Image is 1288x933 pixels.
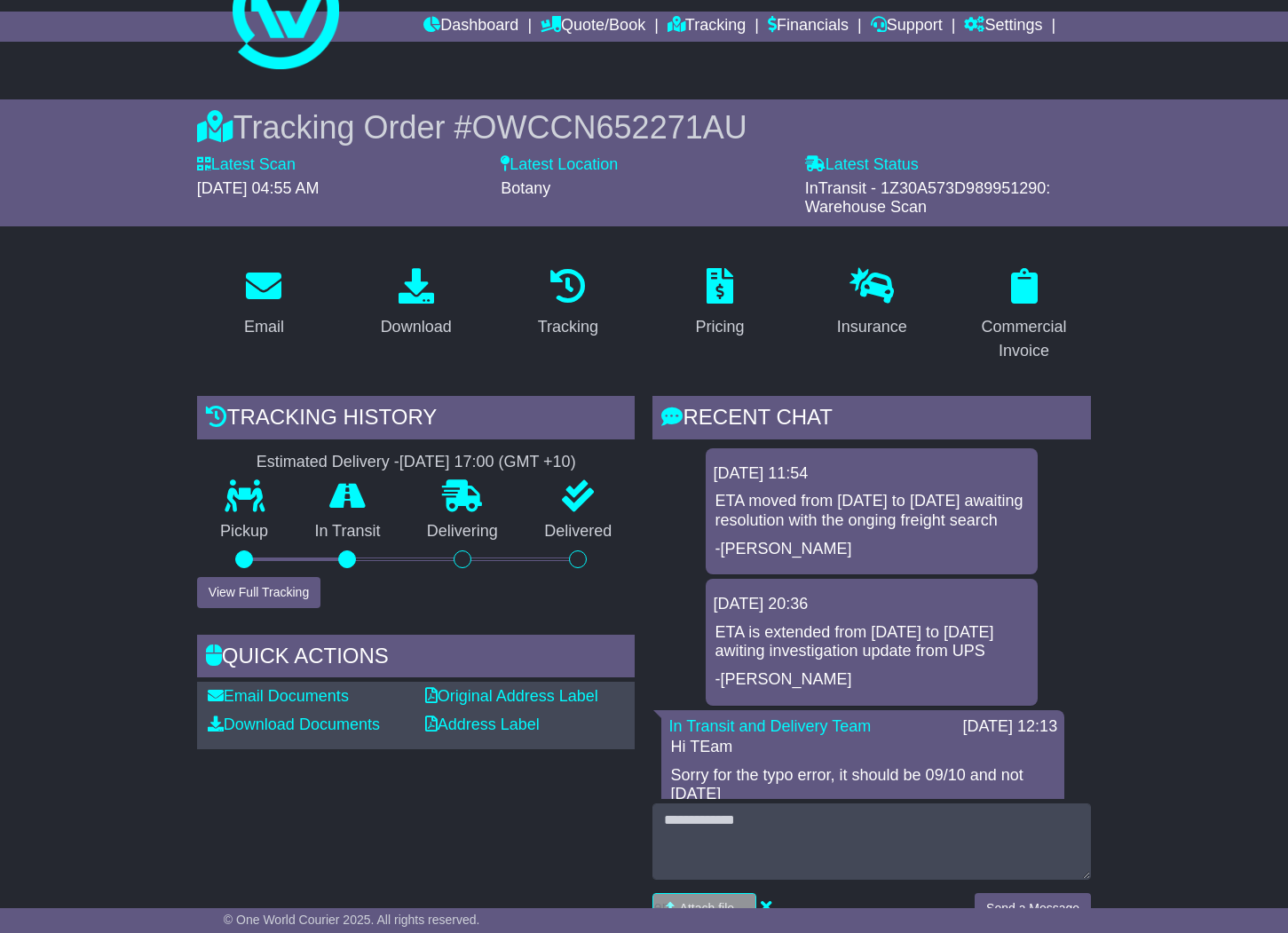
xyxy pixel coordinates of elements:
div: [DATE] 17:00 (GMT +10) [399,453,576,472]
p: ETA moved from [DATE] to [DATE] awaiting resolution with the onging freight search [715,492,1029,530]
div: Tracking [538,315,598,339]
p: Hi TEam [670,738,1055,757]
a: Tracking [526,262,610,345]
a: Insurance [826,262,919,345]
label: Latest Location [501,155,618,175]
a: Support [871,12,943,42]
span: OWCCN652271AU [472,109,747,146]
a: Address Label [425,716,540,733]
span: [DATE] 04:55 AM [197,179,320,197]
a: Download [369,262,463,345]
p: ETA is extended from [DATE] to [DATE] awiting investigation update from UPS [715,623,1029,661]
div: RECENT CHAT [652,396,1091,444]
div: Quick Actions [197,635,636,683]
a: Download Documents [208,716,380,733]
span: InTransit - 1Z30A573D989951290: Warehouse Scan [805,179,1051,217]
div: [DATE] 11:54 [713,464,1031,484]
div: Insurance [837,315,907,339]
div: [DATE] 12:13 [962,717,1057,737]
a: Email Documents [208,687,349,705]
div: Email [244,315,284,339]
span: © One World Courier 2025. All rights reserved. [224,913,480,927]
a: Quote/Book [541,12,645,42]
p: Delivering [404,522,521,542]
p: -[PERSON_NAME] [715,540,1029,559]
p: Delivered [521,522,635,542]
div: Commercial Invoice [968,315,1079,363]
p: Pickup [197,522,291,542]
button: Send a Message [975,893,1091,924]
a: Financials [768,12,849,42]
span: Botany [501,179,550,197]
div: Tracking history [197,396,636,444]
div: Estimated Delivery - [197,453,636,472]
label: Latest Status [805,155,919,175]
a: Pricing [684,262,756,345]
a: Email [233,262,296,345]
div: Download [381,315,452,339]
a: Original Address Label [425,687,598,705]
div: [DATE] 20:36 [713,595,1031,614]
a: Tracking [668,12,746,42]
p: -[PERSON_NAME] [715,670,1029,690]
div: Pricing [696,315,745,339]
a: Commercial Invoice [957,262,1091,369]
a: In Transit and Delivery Team [668,717,871,735]
p: Sorry for the typo error, it should be 09/10 and not [DATE] [670,766,1055,804]
a: Dashboard [423,12,518,42]
a: Settings [964,12,1042,42]
button: View Full Tracking [197,577,320,608]
div: Tracking Order # [197,108,1091,146]
p: In Transit [291,522,403,542]
label: Latest Scan [197,155,296,175]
